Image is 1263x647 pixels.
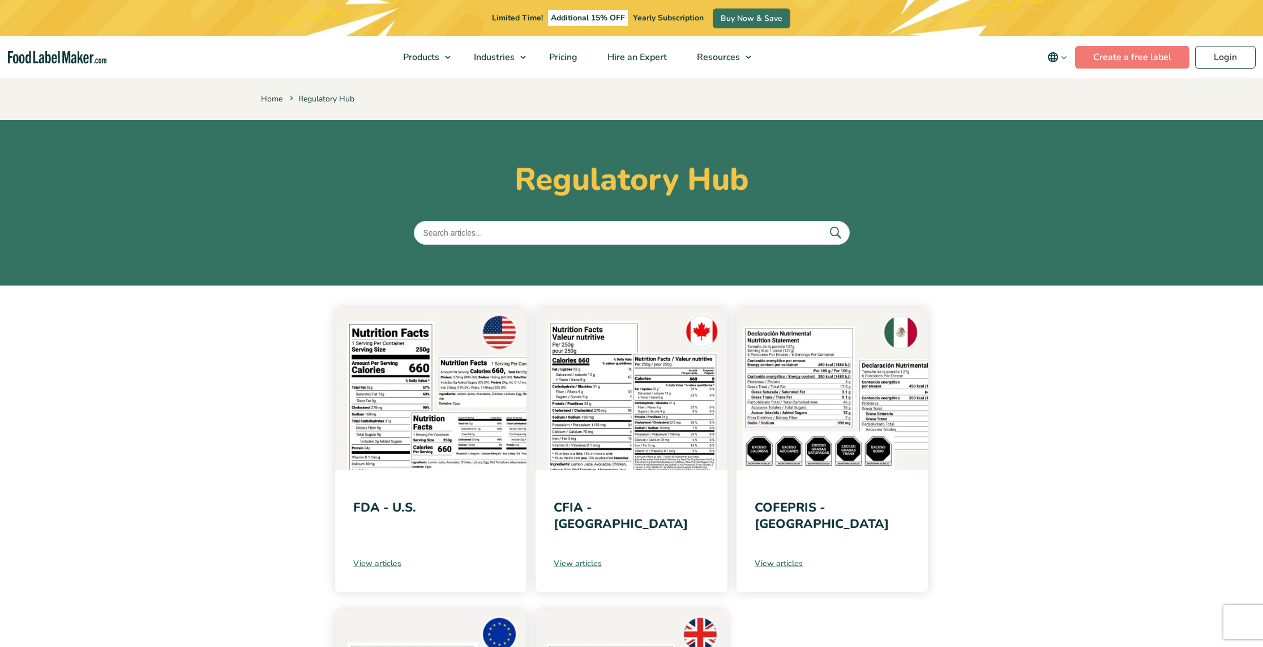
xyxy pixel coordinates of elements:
a: FDA - U.S. [353,499,416,516]
a: Hire an Expert [593,36,679,78]
span: Hire an Expert [604,51,668,63]
span: Limited Time! [492,12,543,23]
a: Create a free label [1075,46,1189,69]
a: COFEPRIS - [GEOGRAPHIC_DATA] [755,499,889,533]
span: Additional 15% OFF [548,10,628,26]
a: Products [388,36,456,78]
input: Search articles... [414,221,850,245]
span: Resources [693,51,741,63]
span: Regulatory Hub [288,93,354,104]
a: Login [1195,46,1256,69]
a: Buy Now & Save [713,8,790,28]
a: Home [261,93,282,104]
span: Pricing [546,51,579,63]
span: Products [400,51,440,63]
a: View articles [353,557,509,569]
a: Resources [682,36,757,78]
a: View articles [554,557,709,569]
span: Industries [470,51,516,63]
a: View articles [755,557,910,569]
h1: Regulatory Hub [261,161,1003,198]
a: Pricing [534,36,590,78]
a: Industries [459,36,532,78]
span: Yearly Subscription [633,12,704,23]
a: CFIA - [GEOGRAPHIC_DATA] [554,499,688,533]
